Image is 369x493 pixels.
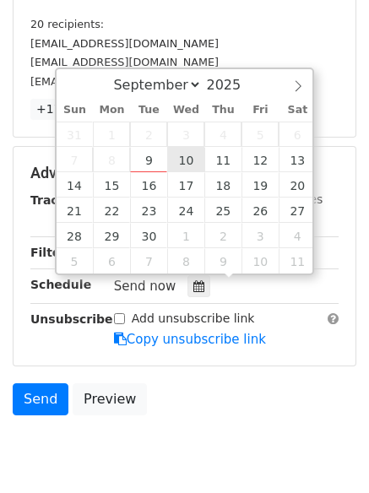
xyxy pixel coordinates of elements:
[241,223,279,248] span: October 3, 2025
[30,278,91,291] strong: Schedule
[13,383,68,415] a: Send
[132,310,255,328] label: Add unsubscribe link
[279,147,316,172] span: September 13, 2025
[279,223,316,248] span: October 4, 2025
[93,147,130,172] span: September 8, 2025
[93,198,130,223] span: September 22, 2025
[167,172,204,198] span: September 17, 2025
[241,172,279,198] span: September 19, 2025
[57,198,94,223] span: September 21, 2025
[204,198,241,223] span: September 25, 2025
[279,122,316,147] span: September 6, 2025
[279,172,316,198] span: September 20, 2025
[204,122,241,147] span: September 4, 2025
[114,332,266,347] a: Copy unsubscribe link
[279,248,316,274] span: October 11, 2025
[285,412,369,493] iframe: Chat Widget
[130,105,167,116] span: Tue
[30,312,113,326] strong: Unsubscribe
[73,383,147,415] a: Preview
[130,122,167,147] span: September 2, 2025
[57,122,94,147] span: August 31, 2025
[202,77,263,93] input: Year
[130,223,167,248] span: September 30, 2025
[241,147,279,172] span: September 12, 2025
[204,248,241,274] span: October 9, 2025
[93,223,130,248] span: September 29, 2025
[30,164,339,182] h5: Advanced
[93,105,130,116] span: Mon
[204,172,241,198] span: September 18, 2025
[204,105,241,116] span: Thu
[279,105,316,116] span: Sat
[30,75,219,88] small: [EMAIL_ADDRESS][DOMAIN_NAME]
[204,147,241,172] span: September 11, 2025
[204,223,241,248] span: October 2, 2025
[167,105,204,116] span: Wed
[279,198,316,223] span: September 27, 2025
[130,198,167,223] span: September 23, 2025
[93,248,130,274] span: October 6, 2025
[30,193,87,207] strong: Tracking
[167,198,204,223] span: September 24, 2025
[93,122,130,147] span: September 1, 2025
[30,99,101,120] a: +17 more
[30,56,219,68] small: [EMAIL_ADDRESS][DOMAIN_NAME]
[57,223,94,248] span: September 28, 2025
[241,248,279,274] span: October 10, 2025
[57,248,94,274] span: October 5, 2025
[114,279,176,294] span: Send now
[241,122,279,147] span: September 5, 2025
[30,37,219,50] small: [EMAIL_ADDRESS][DOMAIN_NAME]
[30,246,73,259] strong: Filters
[130,147,167,172] span: September 9, 2025
[167,122,204,147] span: September 3, 2025
[57,105,94,116] span: Sun
[93,172,130,198] span: September 15, 2025
[130,172,167,198] span: September 16, 2025
[30,18,104,30] small: 20 recipients:
[130,248,167,274] span: October 7, 2025
[57,147,94,172] span: September 7, 2025
[167,248,204,274] span: October 8, 2025
[241,198,279,223] span: September 26, 2025
[167,147,204,172] span: September 10, 2025
[167,223,204,248] span: October 1, 2025
[241,105,279,116] span: Fri
[57,172,94,198] span: September 14, 2025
